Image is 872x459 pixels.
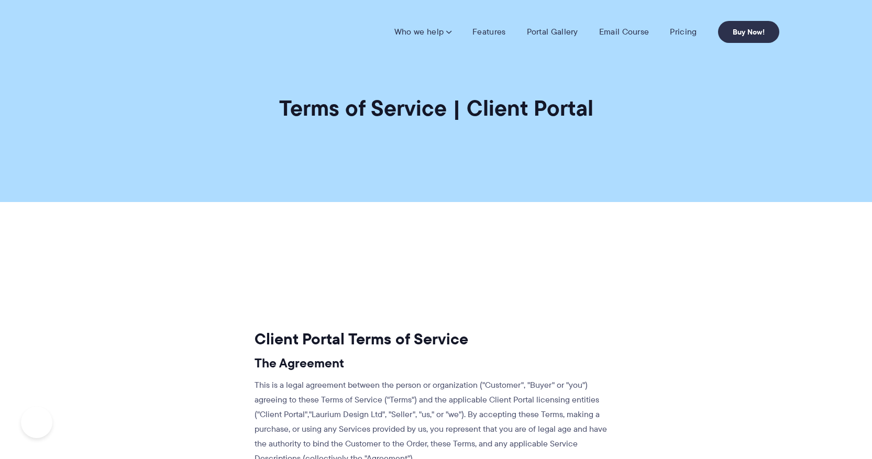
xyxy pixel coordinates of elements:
a: Features [472,27,505,37]
a: Who we help [394,27,451,37]
a: Pricing [670,27,697,37]
h3: The Agreement [255,355,611,371]
a: Buy Now! [718,21,779,43]
iframe: Toggle Customer Support [21,407,52,438]
h1: Terms of Service | Client Portal [279,94,593,122]
h2: Client Portal Terms of Service [255,329,611,349]
a: Email Course [599,27,649,37]
a: Portal Gallery [527,27,578,37]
